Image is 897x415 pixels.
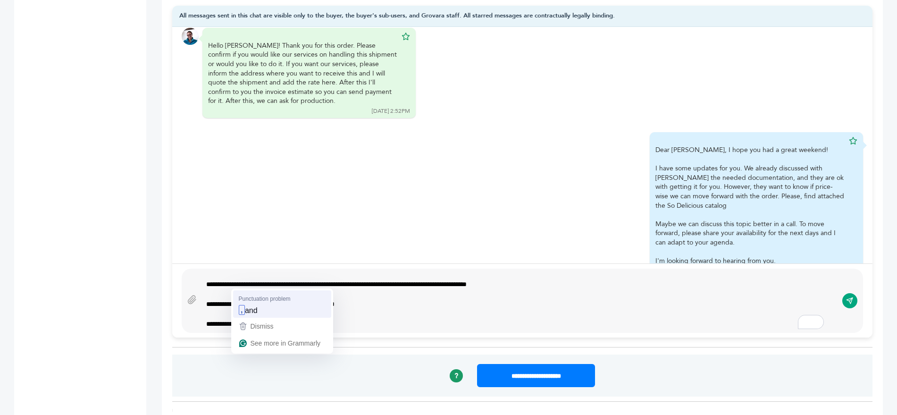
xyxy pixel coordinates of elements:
div: Maybe we can discuss this topic better in a call. To move forward, please share your availability... [655,220,844,247]
div: Dear [PERSON_NAME], I hope you had a great weekend! [655,145,844,278]
div: All messages sent in this chat are visible only to the buyer, the buyer's sub-users, and Grovara ... [172,6,872,27]
div: Hello [PERSON_NAME]! Thank you for this order. Please confirm if you would like our services on h... [208,41,397,106]
div: [DATE] 2:52PM [372,107,410,115]
div: I have some updates for you. We already discussed with [PERSON_NAME] the needed documentation, an... [655,164,844,210]
a: ? [450,369,463,382]
div: I'm looking forward to hearing from you. [655,256,844,266]
div: To enrich screen reader interactions, please activate Accessibility in Grammarly extension settings [201,272,838,329]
